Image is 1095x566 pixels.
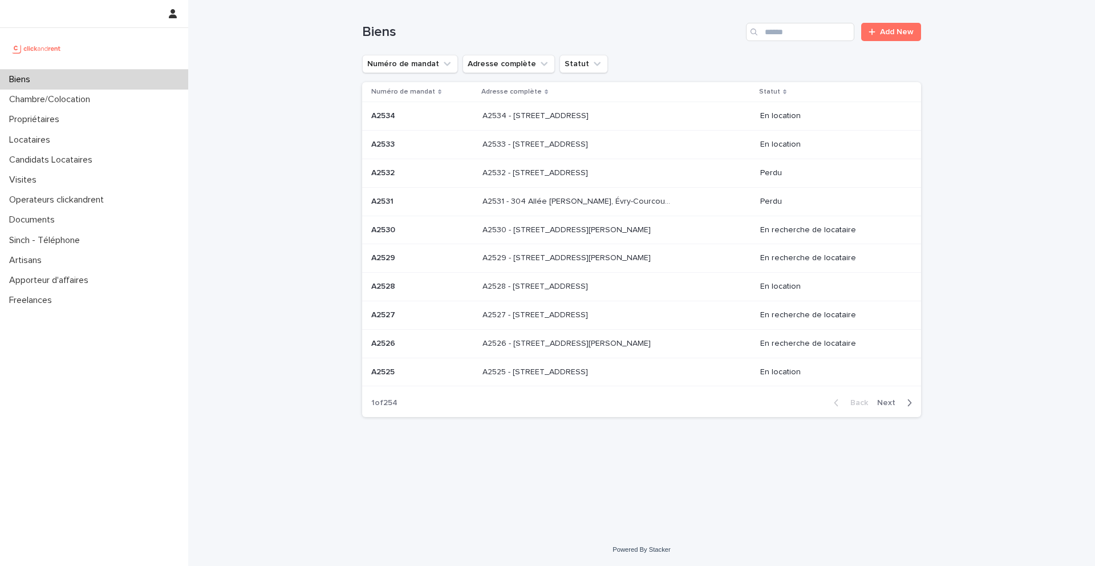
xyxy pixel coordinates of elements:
p: Visites [5,175,46,185]
span: Add New [880,28,914,36]
p: A2528 - [STREET_ADDRESS] [482,280,590,292]
button: Back [825,398,873,408]
p: Perdu [760,197,903,207]
p: Sinch - Téléphone [5,235,89,246]
p: En location [760,282,903,292]
p: A2533 [371,138,397,149]
tr: A2533A2533 A2533 - [STREET_ADDRESS]A2533 - [STREET_ADDRESS] En location [362,131,921,159]
p: Freelances [5,295,61,306]
p: En recherche de locataire [760,339,903,349]
button: Next [873,398,921,408]
p: Apporteur d'affaires [5,275,98,286]
tr: A2534A2534 A2534 - [STREET_ADDRESS]A2534 - [STREET_ADDRESS] En location [362,102,921,131]
p: Numéro de mandat [371,86,435,98]
p: Documents [5,215,64,225]
p: Chambre/Colocation [5,94,99,105]
p: Statut [759,86,780,98]
button: Adresse complète [463,55,555,73]
p: Artisans [5,255,51,266]
tr: A2532A2532 A2532 - [STREET_ADDRESS]A2532 - [STREET_ADDRESS] Perdu [362,159,921,187]
p: A2534 - 134 Cours Aquitaine, Boulogne-Billancourt 92100 [482,109,591,121]
img: UCB0brd3T0yccxBKYDjQ [9,37,64,60]
input: Search [746,23,854,41]
p: A2530 [371,223,398,235]
p: A2529 - 14 rue Honoré de Balzac, Garges-lès-Gonesse 95140 [482,251,653,263]
span: Back [843,399,868,407]
p: En location [760,140,903,149]
p: Candidats Locataires [5,155,102,165]
button: Statut [559,55,608,73]
p: A2533 - [STREET_ADDRESS] [482,138,590,149]
span: Next [877,399,902,407]
p: A2527 - [STREET_ADDRESS] [482,308,590,320]
p: A2530 - [STREET_ADDRESS][PERSON_NAME] [482,223,653,235]
tr: A2530A2530 A2530 - [STREET_ADDRESS][PERSON_NAME]A2530 - [STREET_ADDRESS][PERSON_NAME] En recherch... [362,216,921,244]
p: Locataires [5,135,59,145]
p: A2528 [371,280,398,292]
p: A2532 [371,166,397,178]
p: A2531 [371,195,396,207]
p: A2529 [371,251,398,263]
p: A2525 - [STREET_ADDRESS] [482,365,590,377]
tr: A2526A2526 A2526 - [STREET_ADDRESS][PERSON_NAME]A2526 - [STREET_ADDRESS][PERSON_NAME] En recherch... [362,329,921,358]
p: En recherche de locataire [760,225,903,235]
a: Add New [861,23,921,41]
p: En recherche de locataire [760,253,903,263]
a: Powered By Stacker [613,546,670,553]
tr: A2525A2525 A2525 - [STREET_ADDRESS]A2525 - [STREET_ADDRESS] En location [362,358,921,386]
p: En location [760,111,903,121]
p: Perdu [760,168,903,178]
p: A2527 [371,308,398,320]
p: A2534 [371,109,398,121]
p: A2526 - [STREET_ADDRESS][PERSON_NAME] [482,337,653,349]
p: Biens [5,74,39,85]
h1: Biens [362,24,741,41]
tr: A2531A2531 A2531 - 304 Allée [PERSON_NAME], Évry-Courcouronnes 91000A2531 - 304 Allée [PERSON_NAM... [362,187,921,216]
p: A2525 [371,365,397,377]
p: Operateurs clickandrent [5,195,113,205]
p: A2526 [371,337,398,349]
tr: A2527A2527 A2527 - [STREET_ADDRESS]A2527 - [STREET_ADDRESS] En recherche de locataire [362,301,921,329]
tr: A2529A2529 A2529 - [STREET_ADDRESS][PERSON_NAME]A2529 - [STREET_ADDRESS][PERSON_NAME] En recherch... [362,244,921,273]
p: 1 of 254 [362,389,407,417]
p: En recherche de locataire [760,310,903,320]
p: A2531 - 304 Allée Pablo Neruda, Évry-Courcouronnes 91000 [482,195,675,207]
p: Adresse complète [481,86,542,98]
tr: A2528A2528 A2528 - [STREET_ADDRESS]A2528 - [STREET_ADDRESS] En location [362,273,921,301]
p: A2532 - [STREET_ADDRESS] [482,166,590,178]
p: En location [760,367,903,377]
button: Numéro de mandat [362,55,458,73]
p: Propriétaires [5,114,68,125]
